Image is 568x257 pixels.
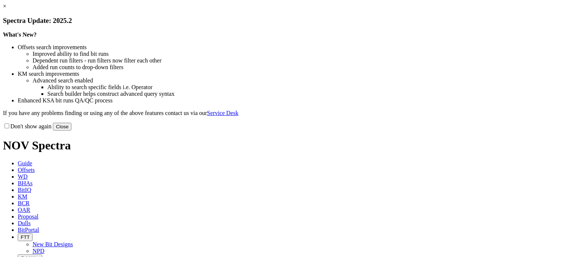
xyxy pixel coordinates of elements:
[21,234,30,240] span: FTT
[33,77,565,84] li: Advanced search enabled
[207,110,239,116] a: Service Desk
[4,124,9,128] input: Don't show again
[53,123,71,131] button: Close
[18,97,565,104] li: Enhanced KSA bit runs QA/QC process
[47,84,565,91] li: Ability to search specific fields i.e. Operator
[33,64,565,71] li: Added run counts to drop-down filters
[3,110,565,116] p: If you have any problems finding or using any of the above features contact us via our
[18,160,32,166] span: Guide
[18,200,30,206] span: BCR
[18,227,39,233] span: BitPortal
[18,193,27,200] span: KM
[3,139,565,152] h1: NOV Spectra
[33,241,73,247] a: New Bit Designs
[33,57,565,64] li: Dependent run filters - run filters now filter each other
[18,167,35,173] span: Offsets
[3,17,565,25] h3: Spectra Update: 2025.2
[47,91,565,97] li: Search builder helps construct advanced query syntax
[18,180,33,186] span: BHAs
[18,187,31,193] span: BitIQ
[3,3,6,9] a: ×
[18,220,31,226] span: Dulls
[18,213,38,220] span: Proposal
[3,123,51,129] label: Don't show again
[18,44,565,51] li: Offsets search improvements
[18,71,565,77] li: KM search improvements
[18,173,28,180] span: WD
[18,207,30,213] span: OAR
[33,51,565,57] li: Improved ability to find bit runs
[3,31,37,38] strong: What's New?
[33,248,44,254] a: NPD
